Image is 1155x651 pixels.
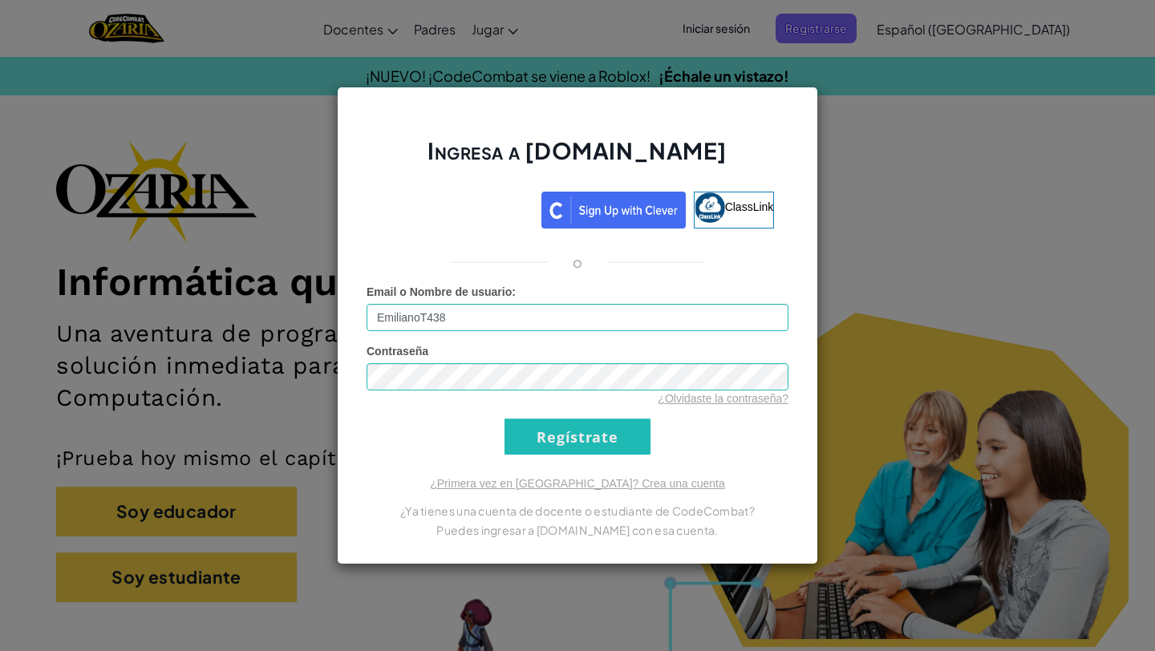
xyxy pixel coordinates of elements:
[367,345,428,358] span: Contraseña
[541,192,686,228] img: clever_sso_button@2x.png
[367,285,512,298] span: Email o Nombre de usuario
[373,190,541,225] iframe: Botón de Acceder con Google
[367,520,788,540] p: Puedes ingresar a [DOMAIN_NAME] con esa cuenta.
[658,392,788,405] a: ¿Olvidaste la contraseña?
[367,135,788,182] h2: Ingresa a [DOMAIN_NAME]
[430,477,725,490] a: ¿Primera vez en [GEOGRAPHIC_DATA]? Crea una cuenta
[573,253,582,272] p: o
[367,501,788,520] p: ¿Ya tienes una cuenta de docente o estudiante de CodeCombat?
[505,418,650,455] input: Regístrate
[725,200,774,213] span: ClassLink
[367,284,516,300] label: :
[695,192,725,223] img: classlink-logo-small.png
